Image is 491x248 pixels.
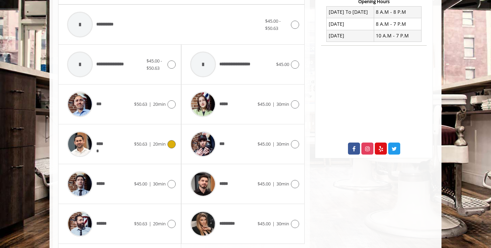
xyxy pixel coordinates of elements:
[272,141,275,147] span: |
[134,141,147,147] span: $50.63
[374,6,421,18] td: 8 A.M - 8 P.M
[374,30,421,42] td: 10 A.M - 7 P.M
[153,101,166,107] span: 20min
[134,101,147,107] span: $50.63
[276,141,289,147] span: 30min
[149,141,151,147] span: |
[258,141,271,147] span: $45.00
[327,30,374,42] td: [DATE]
[276,181,289,187] span: 30min
[374,18,421,30] td: 8 A.M - 7 P.M
[146,58,162,71] span: $45.00 - $50.63
[149,101,151,107] span: |
[149,221,151,227] span: |
[272,181,275,187] span: |
[149,181,151,187] span: |
[327,6,374,18] td: [DATE] To [DATE]
[272,221,275,227] span: |
[153,181,166,187] span: 30min
[134,181,147,187] span: $45.00
[272,101,275,107] span: |
[153,221,166,227] span: 20min
[265,18,281,31] span: $45.00 - $50.63
[134,221,147,227] span: $50.63
[276,61,289,67] span: $45.00
[276,101,289,107] span: 30min
[276,221,289,227] span: 30min
[258,181,271,187] span: $45.00
[258,101,271,107] span: $45.00
[153,141,166,147] span: 20min
[327,18,374,30] td: [DATE]
[258,221,271,227] span: $45.00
